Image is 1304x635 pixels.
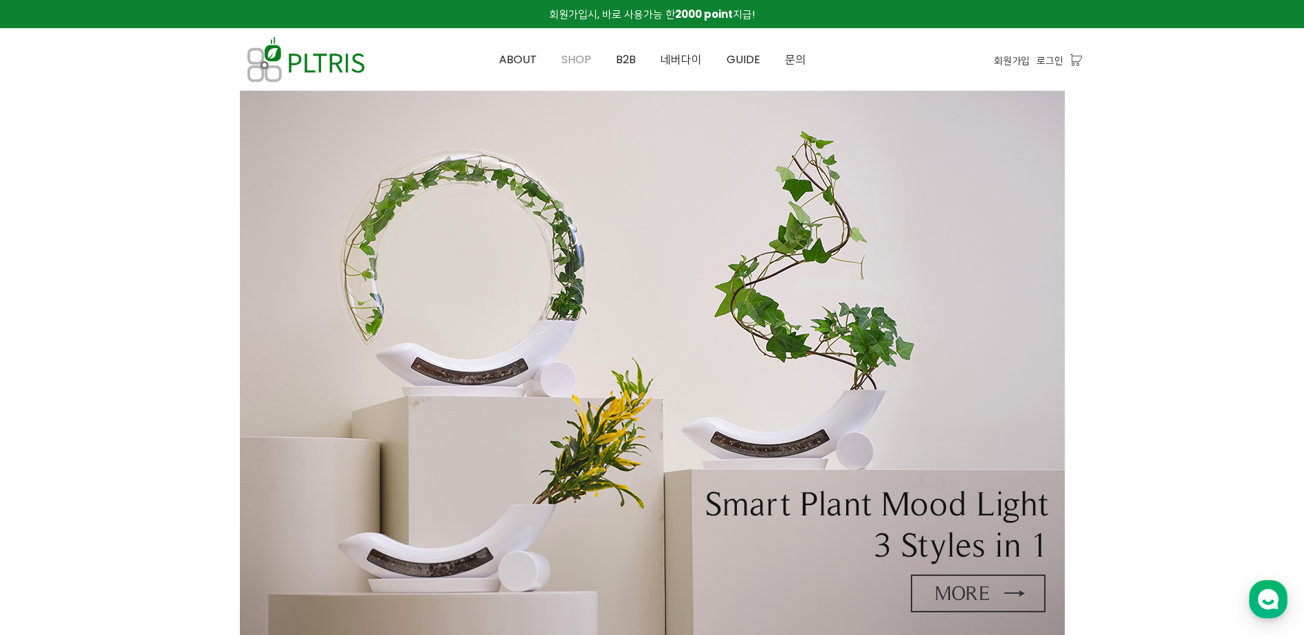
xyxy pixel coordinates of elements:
[616,52,636,67] span: B2B
[4,436,91,470] a: 홈
[648,29,714,91] a: 네버다이
[661,52,702,67] span: 네버다이
[91,436,177,470] a: 대화
[1037,53,1063,68] a: 로그인
[714,29,773,91] a: GUIDE
[727,52,760,67] span: GUIDE
[549,29,604,91] a: SHOP
[499,52,537,67] span: ABOUT
[562,52,591,67] span: SHOP
[604,29,648,91] a: B2B
[487,29,549,91] a: ABOUT
[177,436,264,470] a: 설정
[126,457,142,468] span: 대화
[785,52,806,67] span: 문의
[43,456,52,467] span: 홈
[994,53,1030,68] a: 회원가입
[549,7,755,21] span: 회원가입시, 바로 사용가능 한 지급!
[773,29,818,91] a: 문의
[675,7,733,21] strong: 2000 point
[212,456,229,467] span: 설정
